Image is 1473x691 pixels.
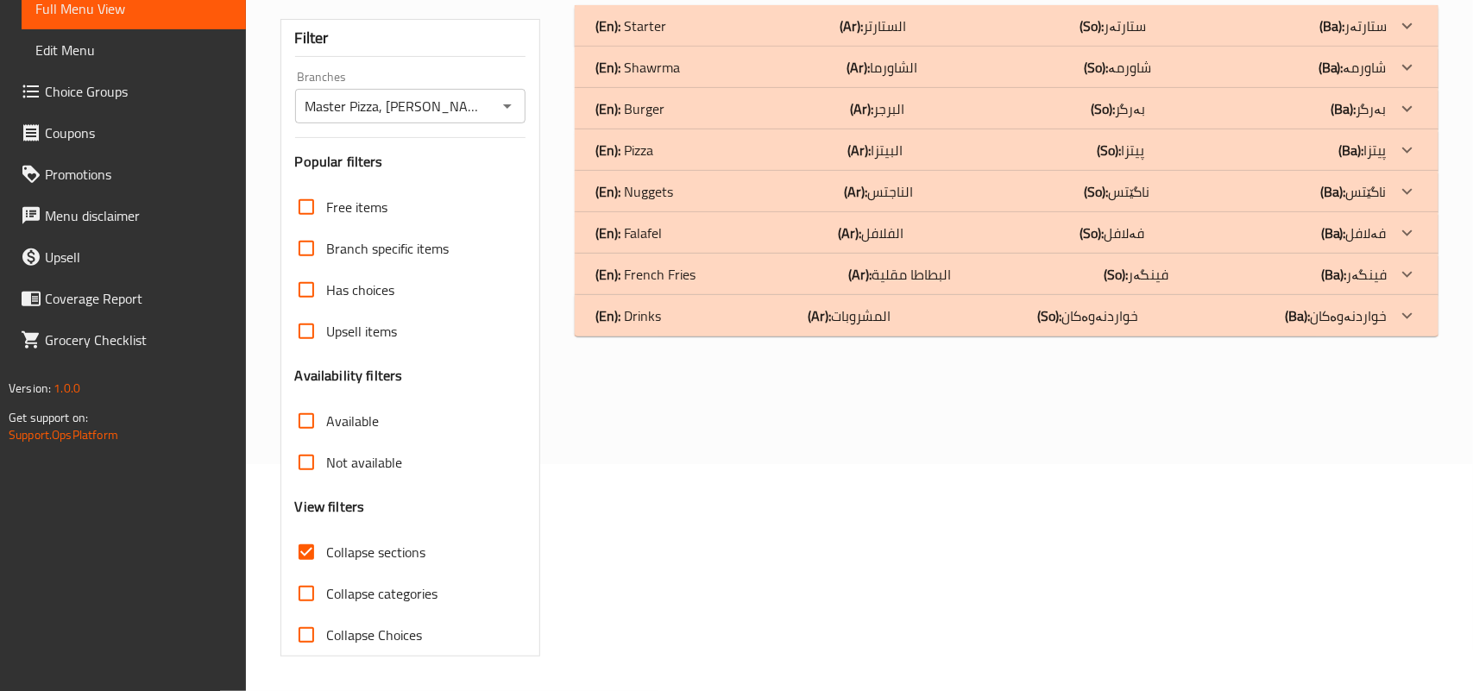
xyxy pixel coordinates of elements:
[1104,264,1168,285] p: فینگەر
[575,129,1438,171] div: (En): Pizza(Ar):البيتزا(So):پیتزا(Ba):پیتزا
[595,57,680,78] p: Shawrma
[295,366,403,386] h3: Availability filters
[327,411,380,431] span: Available
[1080,13,1104,39] b: (So):
[327,452,403,473] span: Not available
[844,181,913,202] p: الناجتس
[495,94,519,118] button: Open
[45,330,232,350] span: Grocery Checklist
[595,261,620,287] b: (En):
[575,47,1438,88] div: (En): Shawrma(Ar):الشاورما(So):شاورمە(Ba):شاورمە
[595,181,673,202] p: Nuggets
[295,20,526,57] div: Filter
[595,220,620,246] b: (En):
[1037,303,1061,329] b: (So):
[838,220,861,246] b: (Ar):
[595,16,666,36] p: Starter
[595,140,653,160] p: Pizza
[595,305,661,326] p: Drinks
[1321,264,1387,285] p: فینگەر
[45,205,232,226] span: Menu disclaimer
[9,424,118,446] a: Support.OpsPlatform
[45,122,232,143] span: Coupons
[575,171,1438,212] div: (En): Nuggets(Ar):الناجتس(So):ناگێتس(Ba):ناگێتس
[1321,223,1387,243] p: فەلافل
[1321,261,1346,287] b: (Ba):
[295,152,526,172] h3: Popular filters
[851,98,905,119] p: البرجر
[7,236,246,278] a: Upsell
[1084,179,1108,204] b: (So):
[1084,181,1149,202] p: ناگێتس
[847,140,903,160] p: البيتزا
[1285,305,1387,326] p: خواردنەوەکان
[9,377,51,399] span: Version:
[575,212,1438,254] div: (En): Falafel(Ar):الفلافل(So):فەلافل(Ba):فەلافل
[327,238,450,259] span: Branch specific items
[1085,54,1109,80] b: (So):
[327,542,426,562] span: Collapse sections
[1037,305,1138,326] p: خواردنەوەکان
[1285,303,1310,329] b: (Ba):
[575,88,1438,129] div: (En): Burger(Ar):البرجر(So):بەرگر(Ba):بەرگر
[1097,137,1121,163] b: (So):
[45,81,232,102] span: Choice Groups
[9,406,88,429] span: Get support on:
[1319,57,1387,78] p: شاورمە
[575,5,1438,47] div: (En): Starter(Ar):الستارتر(So):ستارتەر(Ba):ستارتەر
[45,288,232,309] span: Coverage Report
[1104,261,1128,287] b: (So):
[327,625,423,645] span: Collapse Choices
[1321,220,1346,246] b: (Ba):
[808,303,831,329] b: (Ar):
[7,154,246,195] a: Promotions
[327,280,395,300] span: Has choices
[595,96,620,122] b: (En):
[1091,98,1145,119] p: بەرگر
[54,377,80,399] span: 1.0.0
[847,137,871,163] b: (Ar):
[1338,140,1387,160] p: پیتزا
[45,247,232,267] span: Upsell
[1331,98,1387,119] p: بەرگر
[7,112,246,154] a: Coupons
[1080,223,1145,243] p: فەلافل
[327,321,398,342] span: Upsell items
[7,71,246,112] a: Choice Groups
[847,57,917,78] p: الشاورما
[840,16,906,36] p: الستارتر
[1091,96,1115,122] b: (So):
[35,40,232,60] span: Edit Menu
[847,54,870,80] b: (Ar):
[575,254,1438,295] div: (En): French Fries(Ar):البطاطا مقلية(So):فینگەر(Ba):فینگەر
[595,98,664,119] p: Burger
[595,264,696,285] p: French Fries
[1080,220,1105,246] b: (So):
[1319,54,1344,80] b: (Ba):
[595,303,620,329] b: (En):
[1331,96,1357,122] b: (Ba):
[1097,140,1144,160] p: پیتزا
[295,497,365,517] h3: View filters
[7,319,246,361] a: Grocery Checklist
[848,261,872,287] b: (Ar):
[1320,181,1387,202] p: ناگێتس
[575,295,1438,336] div: (En): Drinks(Ar):المشروبات(So):خواردنەوەکان(Ba):خواردنەوەکان
[1319,13,1344,39] b: (Ba):
[848,264,951,285] p: البطاطا مقلية
[595,223,662,243] p: Falafel
[595,137,620,163] b: (En):
[327,197,388,217] span: Free items
[840,13,863,39] b: (Ar):
[1080,16,1146,36] p: ستارتەر
[595,13,620,39] b: (En):
[595,54,620,80] b: (En):
[1320,179,1345,204] b: (Ba):
[595,179,620,204] b: (En):
[844,179,867,204] b: (Ar):
[1085,57,1152,78] p: شاورمە
[22,29,246,71] a: Edit Menu
[327,583,438,604] span: Collapse categories
[838,223,903,243] p: الفلافل
[851,96,874,122] b: (Ar):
